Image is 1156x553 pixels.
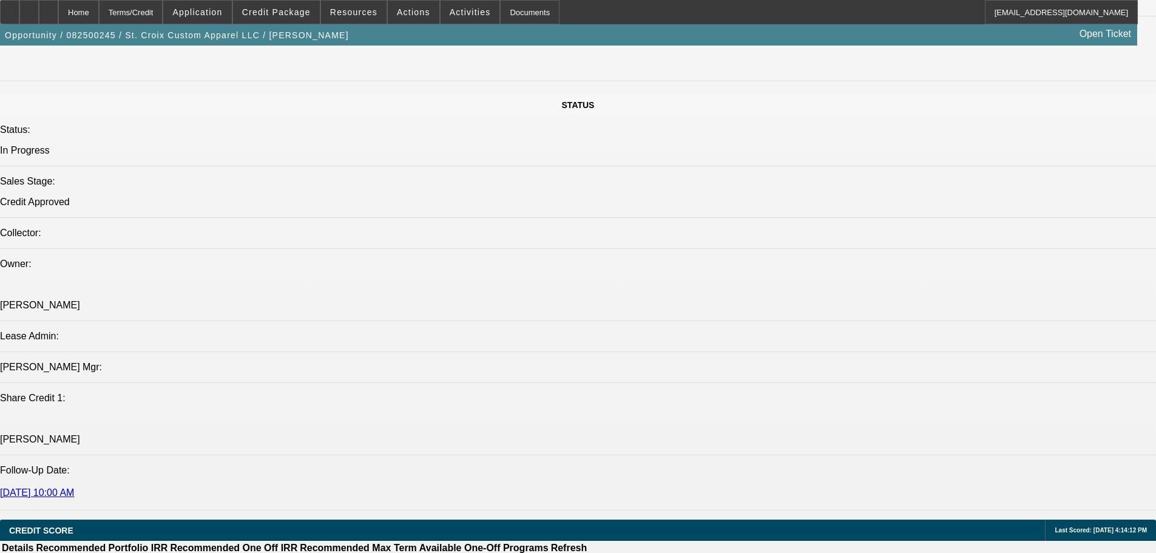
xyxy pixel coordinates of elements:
[388,1,439,24] button: Actions
[5,30,349,40] span: Opportunity / 082500245 / St. Croix Custom Apparel LLC / [PERSON_NAME]
[450,7,491,17] span: Activities
[441,1,500,24] button: Activities
[330,7,377,17] span: Resources
[9,526,73,535] span: CREDIT SCORE
[172,7,222,17] span: Application
[1075,24,1136,44] a: Open Ticket
[397,7,430,17] span: Actions
[1055,527,1147,534] span: Last Scored: [DATE] 4:14:12 PM
[233,1,320,24] button: Credit Package
[163,1,231,24] button: Application
[321,1,387,24] button: Resources
[242,7,311,17] span: Credit Package
[562,100,595,110] span: STATUS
